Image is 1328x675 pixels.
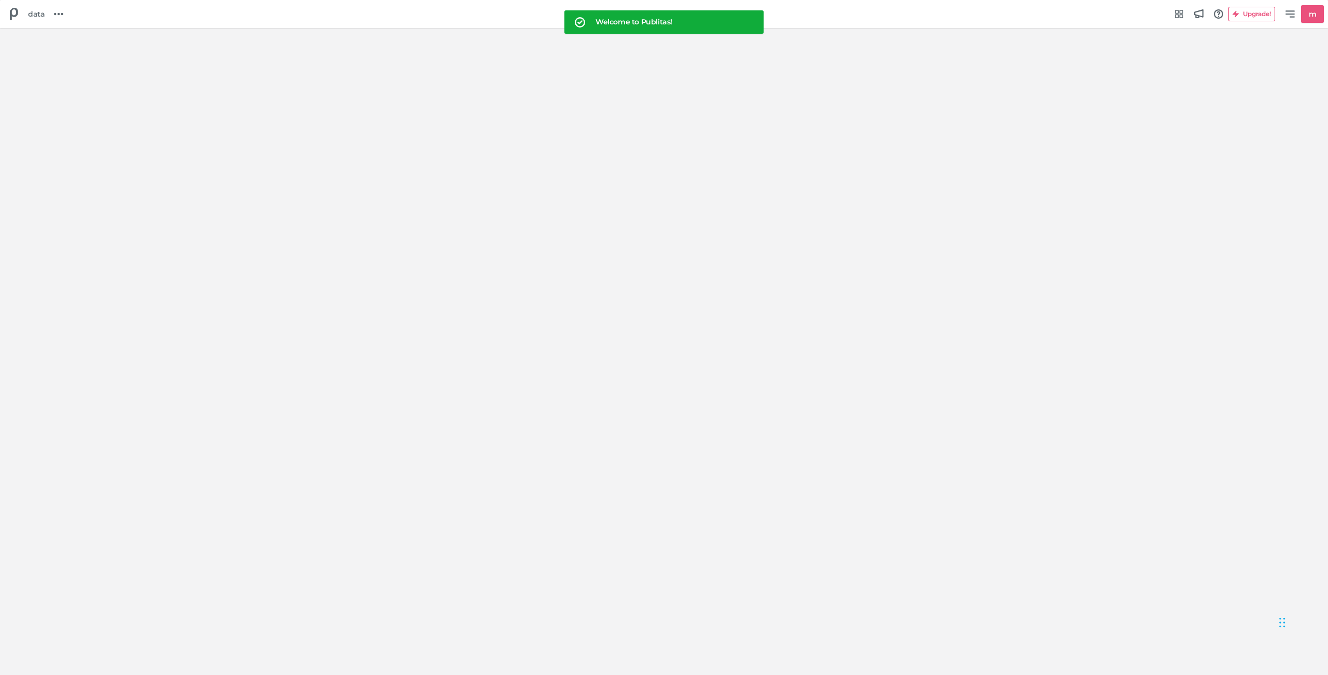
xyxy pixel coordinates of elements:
[24,4,49,24] a: data
[596,17,747,28] div: Welcome to Publitas!
[1305,6,1321,23] h5: m
[28,8,45,20] span: data
[1170,5,1188,23] a: Integrations Hub
[1228,7,1281,21] a: Upgrade!
[1228,7,1275,21] button: Upgrade!
[1279,607,1285,638] div: Drag
[1276,597,1328,646] iframe: Chat Widget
